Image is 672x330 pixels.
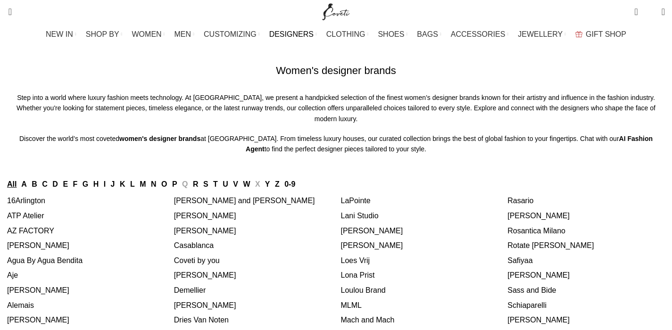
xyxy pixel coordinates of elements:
span: CUSTOMIZING [204,30,257,39]
a: M [140,180,146,188]
a: MEN [174,25,194,44]
span: MEN [174,30,191,39]
a: Search [2,2,12,21]
a: H [93,180,99,188]
a: [PERSON_NAME] [341,241,403,249]
strong: women's designer brands [119,135,200,142]
a: Alemais [7,301,34,309]
a: [PERSON_NAME] [341,227,403,235]
a: GIFT SHOP [575,25,626,44]
a: P [172,180,177,188]
a: Aje [7,271,18,279]
a: I [104,180,106,188]
a: Sass and Bide [507,286,556,294]
a: 0-9 [284,180,295,188]
a: SHOP BY [86,25,123,44]
a: Schiaparelli [507,301,547,309]
a: CLOTHING [326,25,369,44]
h1: Women's designer brands [276,64,396,78]
a: C [42,180,48,188]
span: 0 [647,9,654,16]
a: [PERSON_NAME] [174,301,236,309]
a: R [193,180,199,188]
a: Demellier [174,286,206,294]
span: SHOP BY [86,30,119,39]
a: Casablanca [174,241,214,249]
a: 16Arlington [7,197,45,205]
a: G [83,180,88,188]
a: Z [275,180,280,188]
a: [PERSON_NAME] [174,227,236,235]
span: WOMEN [132,30,162,39]
a: U [223,180,228,188]
a: DESIGNERS [269,25,317,44]
span: BAGS [417,30,438,39]
a: Loulou Brand [341,286,386,294]
a: CUSTOMIZING [204,25,260,44]
a: [PERSON_NAME] [507,212,570,220]
a: [PERSON_NAME] [7,286,69,294]
a: B [32,180,37,188]
a: K [120,180,125,188]
a: Dries Van Noten [174,316,229,324]
span: ACCESSORIES [451,30,506,39]
span: CLOTHING [326,30,365,39]
span: 0 [635,5,642,12]
a: Mach and Mach [341,316,395,324]
a: S [203,180,208,188]
a: N [151,180,157,188]
a: Loes Vrij [341,256,370,264]
p: Discover the world’s most coveted at [GEOGRAPHIC_DATA]. From timeless luxury houses, our curated ... [7,133,665,155]
a: NEW IN [46,25,76,44]
a: Rosantica Milano [507,227,565,235]
span: JEWELLERY [518,30,563,39]
a: L [130,180,135,188]
a: ACCESSORIES [451,25,509,44]
a: Y [265,180,270,188]
a: O [161,180,167,188]
a: Lona Prist [341,271,375,279]
a: [PERSON_NAME] [174,212,236,220]
a: E [63,180,68,188]
a: A [21,180,27,188]
a: D [52,180,58,188]
a: Safiyaa [507,256,532,264]
a: [PERSON_NAME] and [PERSON_NAME] [174,197,315,205]
a: F [73,180,78,188]
a: Agua By Agua Bendita [7,256,83,264]
div: My Wishlist [645,2,655,21]
a: BAGS [417,25,441,44]
span: GIFT SHOP [586,30,626,39]
div: Main navigation [2,25,670,44]
a: All [7,180,17,188]
span: SHOES [378,30,404,39]
a: [PERSON_NAME] [7,316,69,324]
a: Rasario [507,197,533,205]
img: GiftBag [575,31,582,37]
a: T [213,180,218,188]
a: ATP Atelier [7,212,44,220]
a: [PERSON_NAME] [507,316,570,324]
a: Coveti by you [174,256,220,264]
a: Lani Studio [341,212,379,220]
a: JEWELLERY [518,25,566,44]
span: NEW IN [46,30,73,39]
span: X [255,180,260,188]
a: Rotate [PERSON_NAME] [507,241,594,249]
span: Q [182,180,188,188]
a: LaPointe [341,197,371,205]
a: W [243,180,250,188]
a: AZ FACTORY [7,227,54,235]
a: [PERSON_NAME] [174,271,236,279]
a: SHOES [378,25,407,44]
a: [PERSON_NAME] [507,271,570,279]
span: DESIGNERS [269,30,314,39]
a: 0 [630,2,642,21]
a: V [233,180,238,188]
a: [PERSON_NAME] [7,241,69,249]
a: WOMEN [132,25,165,44]
a: J [111,180,115,188]
a: Site logo [320,7,352,15]
p: Step into a world where luxury fashion meets technology. At [GEOGRAPHIC_DATA], we present a handp... [7,92,665,124]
